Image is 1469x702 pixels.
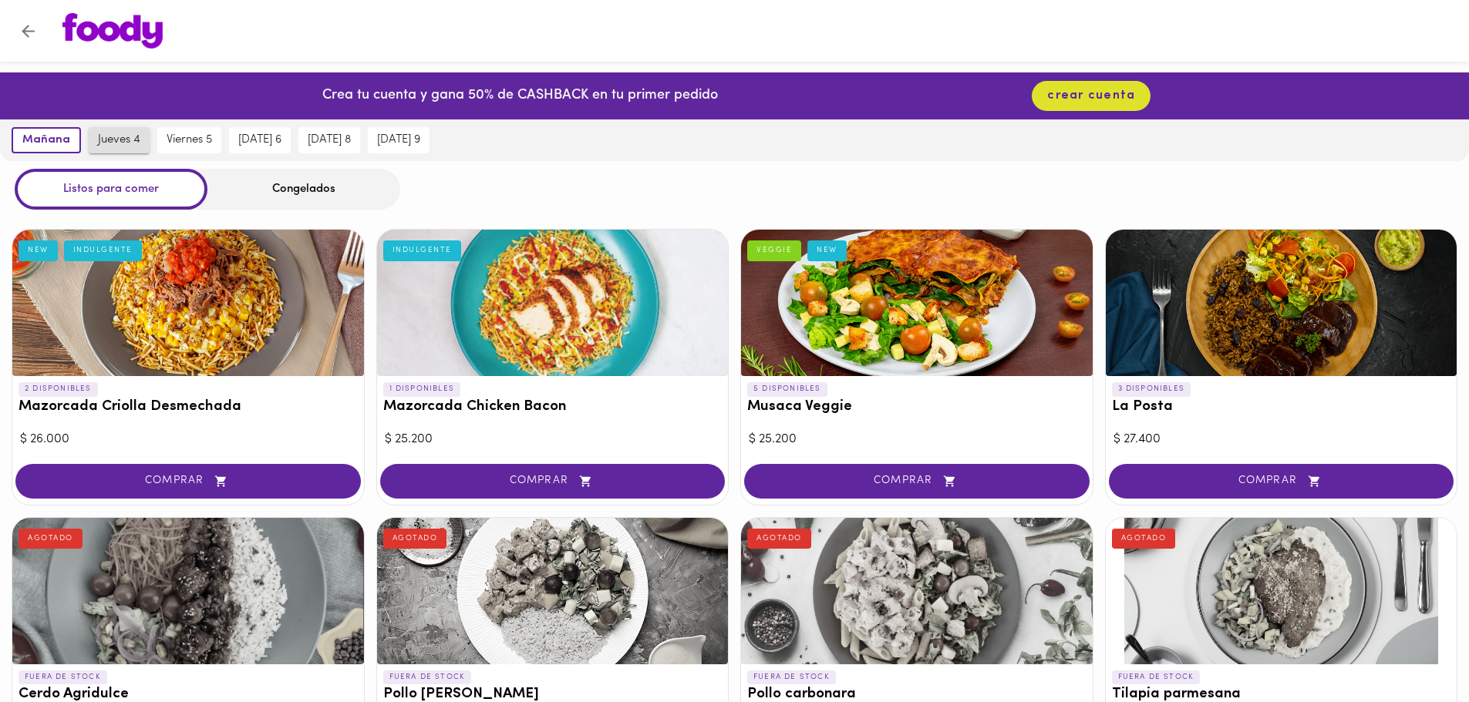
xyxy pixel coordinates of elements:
span: COMPRAR [763,475,1070,488]
div: AGOTADO [747,529,811,549]
span: [DATE] 8 [308,133,351,147]
div: Mazorcada Criolla Desmechada [12,230,364,376]
button: [DATE] 6 [229,127,291,153]
span: jueves 4 [98,133,140,147]
button: mañana [12,127,81,153]
div: AGOTADO [19,529,83,549]
img: logo.png [62,13,163,49]
div: $ 25.200 [749,431,1085,448]
p: FUERA DE STOCK [383,670,472,684]
button: viernes 5 [157,127,221,153]
div: Tilapia parmesana [1106,518,1457,664]
iframe: Messagebird Livechat Widget [1380,613,1454,687]
h3: La Posta [1112,399,1451,415]
p: 2 DISPONIBLES [19,382,98,396]
div: $ 26.000 [20,431,356,448]
p: FUERA DE STOCK [747,670,836,684]
button: jueves 4 [89,127,150,153]
div: NEW [807,240,847,260]
span: mañana [22,133,70,147]
button: COMPRAR [1109,464,1454,499]
button: COMPRAR [744,464,1090,499]
button: Volver [9,12,47,50]
div: Mazorcada Chicken Bacon [377,230,729,376]
span: COMPRAR [35,475,342,488]
div: $ 25.200 [385,431,721,448]
div: La Posta [1106,230,1457,376]
span: [DATE] 9 [377,133,420,147]
p: Crea tu cuenta y gana 50% de CASHBACK en tu primer pedido [322,86,718,106]
div: VEGGIE [747,240,801,260]
div: Musaca Veggie [741,230,1093,376]
div: AGOTADO [1112,529,1176,549]
p: FUERA DE STOCK [1112,670,1201,684]
p: 3 DISPONIBLES [1112,382,1191,396]
button: crear cuenta [1032,81,1151,111]
h3: Mazorcada Criolla Desmechada [19,399,358,415]
div: INDULGENTE [64,240,142,260]
button: COMPRAR [15,464,361,499]
div: INDULGENTE [383,240,461,260]
button: COMPRAR [380,464,726,499]
span: crear cuenta [1047,89,1135,103]
div: Pollo Tikka Massala [377,518,729,664]
h3: Mazorcada Chicken Bacon [383,399,723,415]
span: COMPRAR [1128,475,1435,488]
p: 5 DISPONIBLES [747,382,827,396]
div: Congelados [207,169,400,210]
p: FUERA DE STOCK [19,670,107,684]
span: COMPRAR [399,475,706,488]
div: Pollo carbonara [741,518,1093,664]
button: [DATE] 8 [298,127,360,153]
button: [DATE] 9 [368,127,430,153]
div: Listos para comer [15,169,207,210]
div: Cerdo Agridulce [12,518,364,664]
div: AGOTADO [383,529,447,549]
div: $ 27.400 [1114,431,1450,448]
p: 1 DISPONIBLES [383,382,461,396]
h3: Musaca Veggie [747,399,1087,415]
div: NEW [19,240,58,260]
span: [DATE] 6 [238,133,281,147]
span: viernes 5 [167,133,212,147]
